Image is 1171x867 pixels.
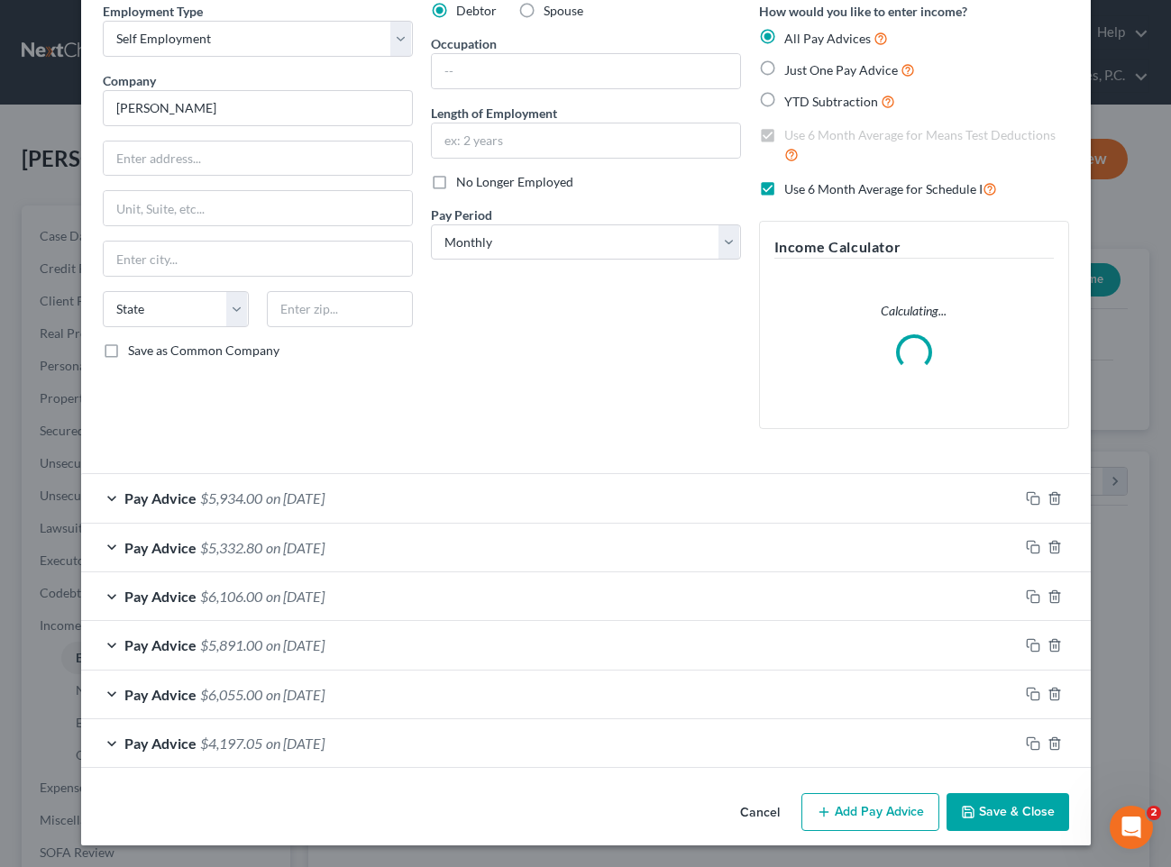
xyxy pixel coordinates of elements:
span: Save as Common Company [128,342,279,358]
span: No Longer Employed [456,174,573,189]
iframe: Intercom live chat [1110,806,1153,849]
span: Pay Advice [124,735,197,752]
span: on [DATE] [266,636,325,653]
span: $6,106.00 [200,588,262,605]
span: Just One Pay Advice [784,62,898,78]
button: Save & Close [947,793,1069,831]
span: Pay Advice [124,489,197,507]
label: How would you like to enter income? [759,2,967,21]
span: Pay Advice [124,636,197,653]
span: on [DATE] [266,735,325,752]
input: Enter address... [104,141,412,176]
span: YTD Subtraction [784,94,878,109]
button: Cancel [726,795,794,831]
span: $6,055.00 [200,686,262,703]
input: Enter zip... [267,291,413,327]
label: Length of Employment [431,104,557,123]
span: on [DATE] [266,588,325,605]
span: Spouse [544,3,583,18]
input: ex: 2 years [432,123,740,158]
span: Company [103,73,156,88]
span: Employment Type [103,4,203,19]
span: on [DATE] [266,686,325,703]
span: $5,934.00 [200,489,262,507]
span: on [DATE] [266,489,325,507]
span: 2 [1147,806,1161,820]
span: on [DATE] [266,539,325,556]
input: -- [432,54,740,88]
label: Occupation [431,34,497,53]
input: Search company by name... [103,90,413,126]
span: Pay Advice [124,686,197,703]
p: Calculating... [774,302,1054,320]
span: All Pay Advices [784,31,871,46]
span: $5,891.00 [200,636,262,653]
span: Pay Advice [124,588,197,605]
span: Use 6 Month Average for Means Test Deductions [784,127,1056,142]
span: Use 6 Month Average for Schedule I [784,181,983,196]
input: Enter city... [104,242,412,276]
span: Debtor [456,3,497,18]
span: $5,332.80 [200,539,262,556]
input: Unit, Suite, etc... [104,191,412,225]
h5: Income Calculator [774,236,1054,259]
span: Pay Advice [124,539,197,556]
span: Pay Period [431,207,492,223]
span: $4,197.05 [200,735,262,752]
button: Add Pay Advice [801,793,939,831]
